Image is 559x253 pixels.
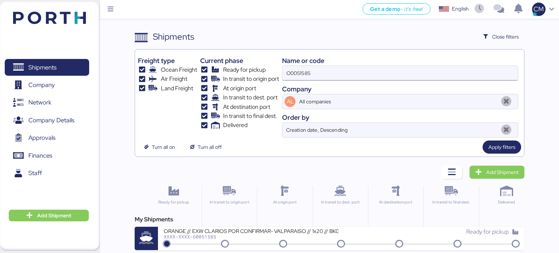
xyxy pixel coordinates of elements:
span: Land Freight [161,84,193,93]
span: Ocean Freight [161,66,197,74]
div: In transit to final dest. [427,199,475,205]
span: Air Freight [161,75,187,83]
span: AL [287,98,294,106]
button: Turn all on [138,141,181,154]
div: My Shipments [135,215,525,224]
span: Finances [28,150,52,161]
span: In transit to dest. port [223,93,278,102]
span: Turn all on [152,143,175,151]
button: Add Shipment [9,210,89,221]
span: Add Shipment [37,211,71,220]
div: In transit to origin port [205,199,254,205]
span: CM [534,4,544,14]
button: Close filters [477,30,525,43]
div: English [452,5,469,13]
span: Close filters [492,32,519,41]
div: In transit to dest. port [316,199,365,205]
span: At destination port [223,103,270,111]
span: Staff [28,168,42,178]
div: Freight type [138,56,197,66]
span: Add Shipment [486,168,519,177]
div: Name or code [282,56,518,66]
span: Approvals [28,133,55,143]
a: Add Shipment [469,166,524,179]
button: Apply filters [483,141,521,154]
div: Shipments [153,30,194,43]
span: In transit to final dest. [223,112,277,120]
div: Ready for pickup [149,199,198,205]
span: Ready for pickup [466,228,509,236]
button: Turn all off [184,141,227,154]
span: Turn all off [198,143,222,151]
a: Company Details [5,112,89,129]
span: Network [28,97,51,108]
span: Apply filters [488,143,515,151]
span: Company [28,80,55,90]
a: Staff [5,165,89,182]
div: XXXX-XXXX-O0051585 [164,234,338,239]
a: Company [5,77,89,94]
a: Approvals [5,130,89,146]
div: Company [282,84,518,94]
a: Network [5,94,89,111]
span: Delivered [223,121,247,130]
div: Delivered [482,199,531,205]
button: Menu [104,3,117,16]
span: Ready for pickup [223,66,266,74]
input: AL [298,94,497,109]
a: Shipments [5,59,89,76]
div: ORANGE // EXW CLARIOS POR CONFIRMAR- VALPARAISO // 1x20 // BKG HAPAG 32894753 - maersk 255703625 [164,228,338,234]
span: In transit to origin port [223,75,279,83]
span: At origin port [223,84,256,93]
div: Order by [282,112,518,122]
span: Shipments [28,62,56,73]
span: Company Details [28,115,74,126]
div: At origin port [260,199,309,205]
div: At destination port [371,199,420,205]
a: Finances [5,147,89,164]
div: Current phase [200,56,279,66]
